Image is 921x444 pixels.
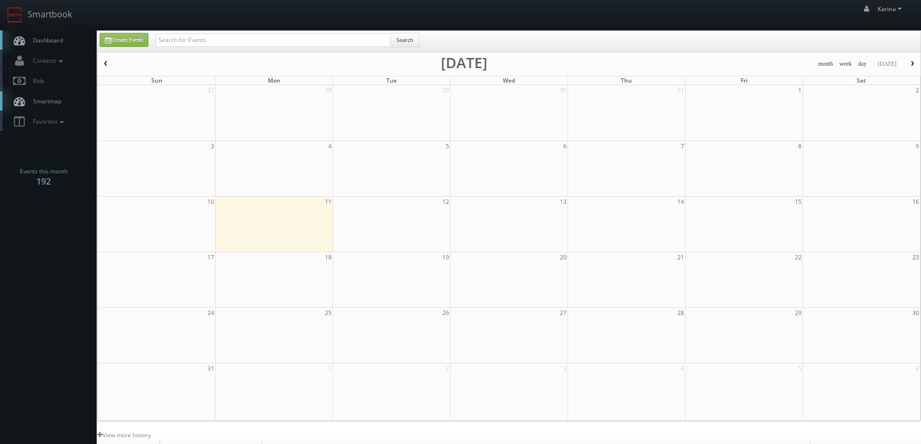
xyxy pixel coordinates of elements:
input: Search for Events [156,33,391,47]
span: 1 [327,363,333,373]
a: View more history [97,431,151,439]
span: 21 [676,252,685,262]
strong: 192 [36,175,51,187]
span: 5 [797,363,803,373]
span: 23 [911,252,920,262]
span: 20 [559,252,568,262]
span: 16 [911,197,920,207]
span: Events this month [20,167,68,176]
span: 30 [911,308,920,318]
span: 4 [680,363,685,373]
span: 12 [441,197,450,207]
span: Contacts [28,57,65,65]
span: 28 [676,308,685,318]
span: 6 [915,363,920,373]
span: 17 [206,252,215,262]
span: Sat [857,76,866,85]
span: 7 [680,141,685,151]
button: week [836,58,855,70]
span: Thu [621,76,632,85]
span: Favorites [28,117,66,126]
span: 10 [206,197,215,207]
span: 15 [794,197,803,207]
span: 1 [797,85,803,95]
span: 25 [324,308,333,318]
span: 19 [441,252,450,262]
span: 11 [324,197,333,207]
button: day [855,58,870,70]
button: Search [390,33,420,47]
span: 27 [559,308,568,318]
span: 29 [794,308,803,318]
span: 28 [324,85,333,95]
a: Create Event [100,33,148,47]
span: 4 [327,141,333,151]
span: 6 [562,141,568,151]
span: 5 [445,141,450,151]
span: 2 [915,85,920,95]
span: Sun [151,76,162,85]
span: 13 [559,197,568,207]
span: Fri [741,76,747,85]
span: Mon [268,76,280,85]
span: 18 [324,252,333,262]
span: 27 [206,85,215,95]
span: 26 [441,308,450,318]
span: 24 [206,308,215,318]
span: Karina [877,5,905,13]
h2: [DATE] [441,58,487,68]
span: 31 [206,363,215,373]
span: 8 [797,141,803,151]
span: Dashboard [28,36,63,44]
img: smartbook-logo.png [7,7,23,23]
span: 9 [915,141,920,151]
span: 31 [676,85,685,95]
span: 2 [445,363,450,373]
span: 3 [210,141,215,151]
button: month [815,58,836,70]
span: 29 [441,85,450,95]
span: Wed [503,76,515,85]
span: 3 [562,363,568,373]
span: 14 [676,197,685,207]
span: Tue [386,76,397,85]
span: Bids [28,77,44,85]
button: [DATE] [874,58,900,70]
span: 30 [559,85,568,95]
span: 22 [794,252,803,262]
span: Smartmap [28,97,61,105]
